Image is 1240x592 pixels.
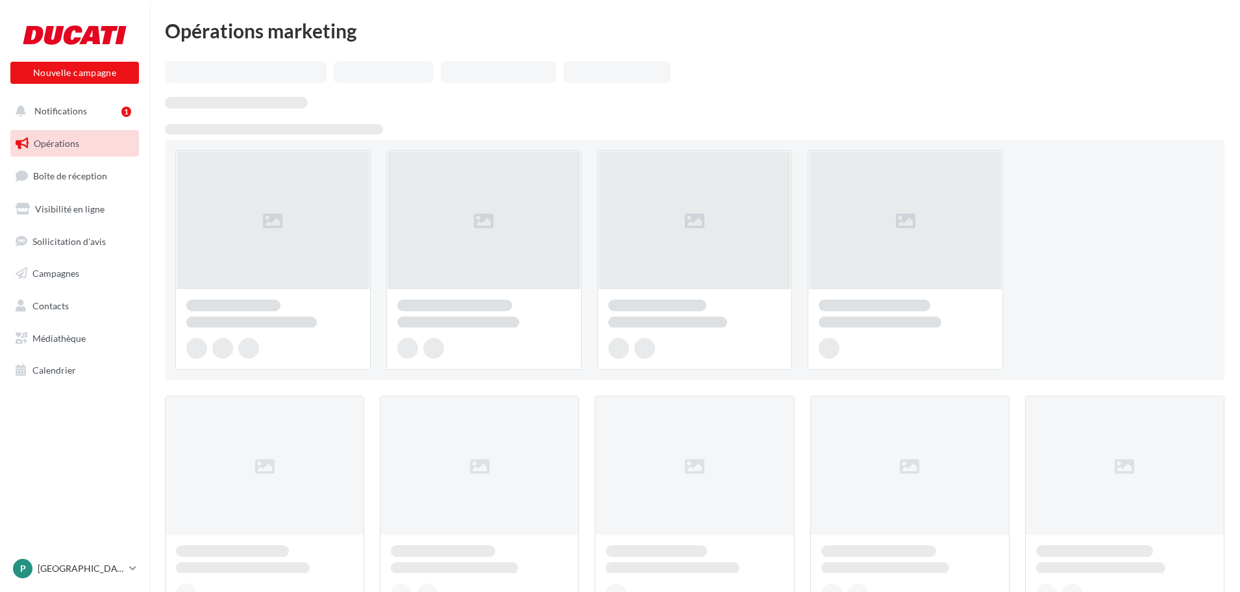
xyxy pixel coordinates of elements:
a: Calendrier [8,357,142,384]
a: Médiathèque [8,325,142,352]
span: Boîte de réception [33,170,107,181]
a: Opérations [8,130,142,157]
span: Visibilité en ligne [35,203,105,214]
span: Contacts [32,300,69,311]
span: Opérations [34,138,79,149]
span: Notifications [34,105,87,116]
div: 1 [121,107,131,117]
div: Opérations marketing [165,21,1224,40]
p: [GEOGRAPHIC_DATA] [38,562,124,575]
a: Visibilité en ligne [8,196,142,223]
a: Boîte de réception [8,162,142,190]
a: Sollicitation d'avis [8,228,142,255]
a: Campagnes [8,260,142,287]
a: Contacts [8,292,142,320]
span: Calendrier [32,365,76,376]
button: Notifications 1 [8,97,136,125]
span: P [20,562,26,575]
a: P [GEOGRAPHIC_DATA] [10,556,139,581]
span: Sollicitation d'avis [32,235,106,246]
button: Nouvelle campagne [10,62,139,84]
span: Campagnes [32,268,79,279]
span: Médiathèque [32,333,86,344]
